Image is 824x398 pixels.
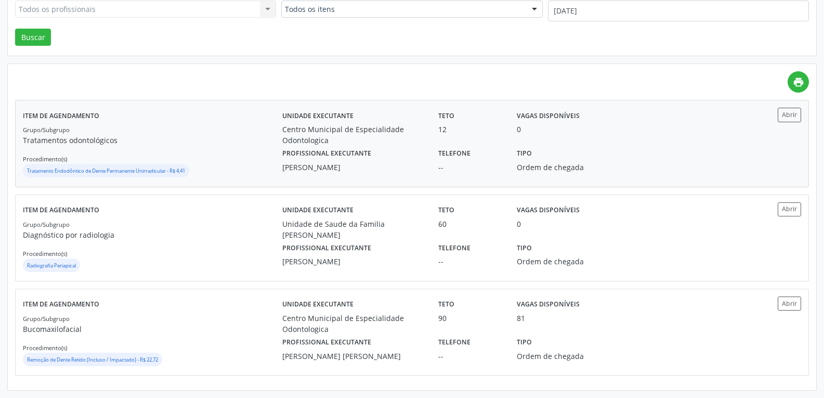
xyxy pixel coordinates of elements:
[438,297,454,313] label: Teto
[793,76,804,88] i: print
[517,202,580,219] label: Vagas disponíveis
[27,356,158,363] small: Remoção de Dente Retido (Incluso / Impactado) - R$ 22,72
[438,335,470,351] label: Telefone
[282,162,424,173] div: [PERSON_NAME]
[285,4,521,15] span: Todos os itens
[23,221,70,228] small: Grupo/Subgrupo
[282,124,424,146] div: Centro Municipal de Especialidade Odontologica
[282,146,371,162] label: Profissional executante
[282,297,354,313] label: Unidade executante
[282,351,424,362] div: [PERSON_NAME] [PERSON_NAME]
[282,202,354,219] label: Unidade executante
[548,1,809,21] input: Selecione um intervalo
[778,297,801,311] button: Abrir
[438,146,470,162] label: Telefone
[517,313,525,324] div: 81
[23,126,70,134] small: Grupo/Subgrupo
[23,344,67,352] small: Procedimento(s)
[23,135,282,146] p: Tratamentos odontológicos
[438,240,470,256] label: Telefone
[517,240,532,256] label: Tipo
[27,262,76,269] small: Radiografia Periapical
[23,297,99,313] label: Item de agendamento
[282,313,424,335] div: Centro Municipal de Especialidade Odontologica
[23,250,67,258] small: Procedimento(s)
[778,202,801,216] button: Abrir
[282,240,371,256] label: Profissional executante
[15,29,51,46] button: Buscar
[23,229,282,240] p: Diagnóstico por radiologia
[282,256,424,267] div: [PERSON_NAME]
[282,219,424,240] div: Unidade de Saude da Familia [PERSON_NAME]
[788,71,809,93] a: Imprimir
[517,146,532,162] label: Tipo
[517,335,532,351] label: Tipo
[438,202,454,219] label: Teto
[517,108,580,124] label: Vagas disponíveis
[517,256,619,267] div: Ordem de chegada
[282,108,354,124] label: Unidade executante
[438,351,502,362] div: --
[438,124,502,135] div: 12
[517,124,521,135] div: 0
[23,324,282,335] p: Bucomaxilofacial
[778,108,801,122] button: Abrir
[23,202,99,219] label: Item de agendamento
[438,219,502,229] div: 60
[438,108,454,124] label: Teto
[438,162,502,173] div: --
[438,313,502,324] div: 90
[23,315,70,323] small: Grupo/Subgrupo
[27,168,185,174] small: Tratamento Endodôntico de Dente Permanente Unirradicular - R$ 4,41
[23,108,99,124] label: Item de agendamento
[517,162,619,173] div: Ordem de chegada
[517,351,619,362] div: Ordem de chegada
[282,335,371,351] label: Profissional executante
[438,256,502,267] div: --
[517,297,580,313] label: Vagas disponíveis
[23,155,67,163] small: Procedimento(s)
[517,219,521,229] div: 0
